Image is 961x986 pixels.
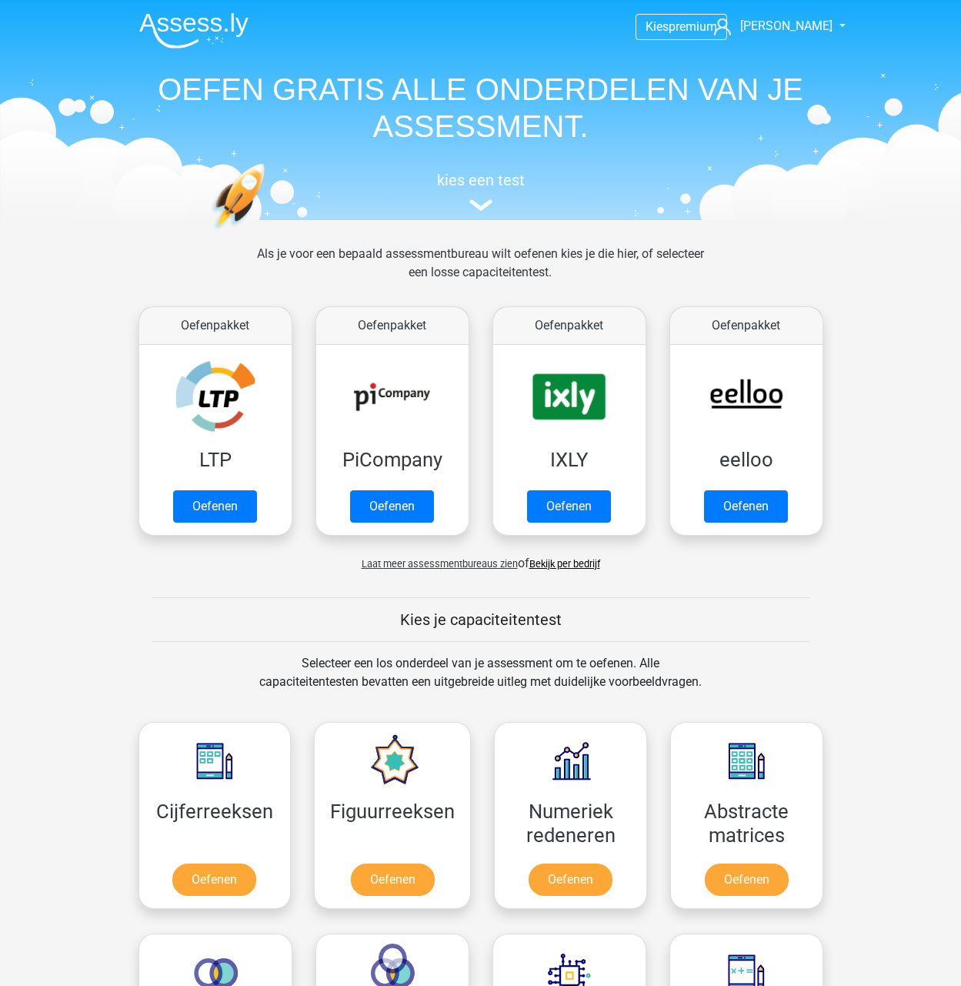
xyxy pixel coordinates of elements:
[636,16,726,37] a: Kiespremium
[469,199,492,211] img: assessment
[529,864,612,896] a: Oefenen
[127,171,835,212] a: kies een test
[351,864,435,896] a: Oefenen
[127,71,835,145] h1: OEFEN GRATIS ALLE ONDERDELEN VAN JE ASSESSMENT.
[212,163,325,302] img: oefenen
[708,17,834,35] a: [PERSON_NAME]
[127,171,835,189] h5: kies een test
[527,490,611,523] a: Oefenen
[669,19,717,34] span: premium
[245,245,716,300] div: Als je voor een bepaald assessmentbureau wilt oefenen kies je die hier, of selecteer een losse ca...
[350,490,434,523] a: Oefenen
[705,864,789,896] a: Oefenen
[139,12,249,48] img: Assessly
[152,610,809,629] h5: Kies je capaciteitentest
[740,18,833,33] span: [PERSON_NAME]
[245,654,716,710] div: Selecteer een los onderdeel van je assessment om te oefenen. Alle capaciteitentesten bevatten een...
[173,490,257,523] a: Oefenen
[529,558,600,570] a: Bekijk per bedrijf
[646,19,669,34] span: Kies
[127,542,835,573] div: of
[362,558,518,570] span: Laat meer assessmentbureaus zien
[704,490,788,523] a: Oefenen
[172,864,256,896] a: Oefenen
